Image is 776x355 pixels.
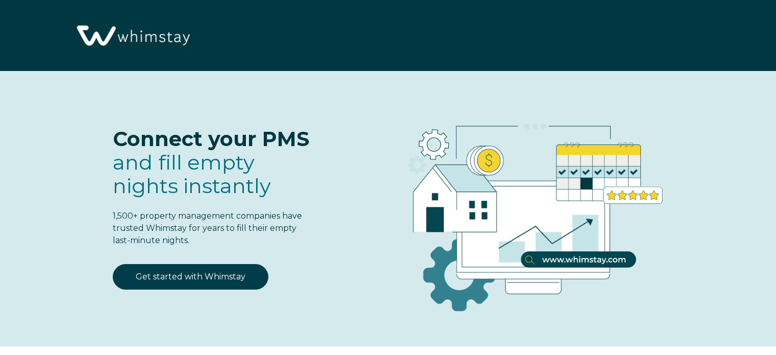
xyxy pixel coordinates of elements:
[113,150,271,198] span: fill empty nights instantly
[113,150,271,198] span: and
[113,126,309,151] span: Connect your PMS
[350,91,709,327] img: RBO Ilustrations-03
[71,5,193,67] img: Whimstay Logo-02 1
[113,211,302,245] span: 1,500+ property management companies have trusted Whimstay for years to fill their empty last-min...
[113,264,268,290] a: Get started with Whimstay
